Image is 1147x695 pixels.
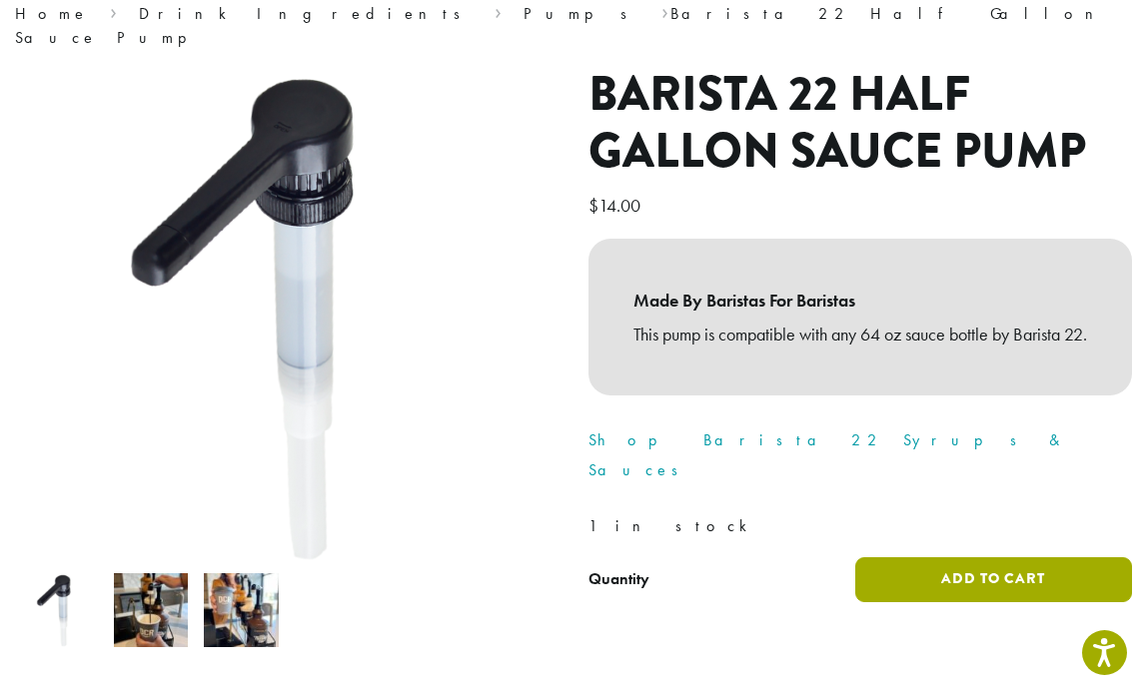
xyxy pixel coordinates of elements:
a: Pumps [524,3,640,24]
p: 1 in stock [588,511,1132,541]
button: Add to cart [855,557,1133,602]
nav: Breadcrumb [15,2,1132,50]
h1: Barista 22 Half Gallon Sauce Pump [588,66,1132,181]
img: Barista 22 Half Gallon Sauce Pump - Image 3 [204,573,279,648]
a: Drink Ingredients [139,3,474,24]
b: Made By Baristas For Baristas [633,284,1087,318]
a: Home [15,3,89,24]
bdi: 14.00 [588,194,645,217]
a: Shop Barista 22 Syrups & Sauces [588,429,1067,480]
img: Barista 22 Half Gallon Sauce Pump [23,573,98,648]
p: This pump is compatible with any 64 oz sauce bottle by Barista 22. [633,318,1087,351]
img: Barista 22 Half Gallon Sauce Pump - Image 2 [114,573,189,648]
span: $ [588,194,598,217]
div: Quantity [588,567,649,591]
